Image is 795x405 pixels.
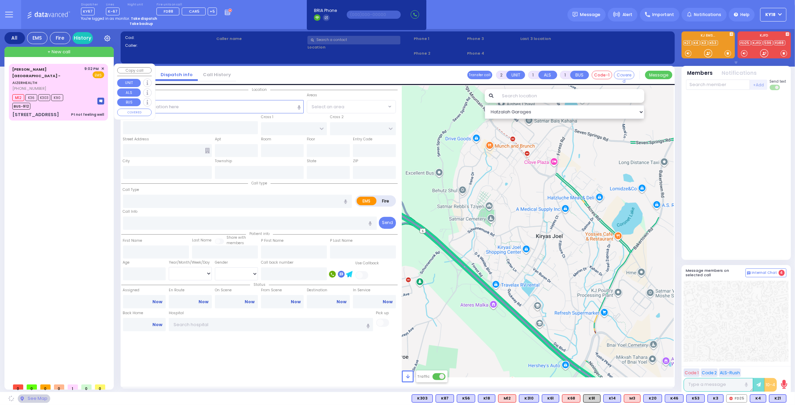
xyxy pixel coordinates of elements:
div: See map [18,394,50,403]
span: Help [740,12,750,18]
input: Search member [686,80,750,90]
div: BLS [769,394,786,403]
label: Cross 2 [330,114,344,120]
img: comment-alt.png [747,271,751,275]
div: K14 [603,394,621,403]
a: Now [383,299,393,305]
div: EMS [27,32,47,44]
span: 0 [81,385,92,390]
span: K36 [25,94,37,101]
div: BLS [457,394,475,403]
div: K68 [562,394,580,403]
div: K56 [457,394,475,403]
span: [PERSON_NAME][GEOGRAPHIC_DATA] - [12,67,60,79]
label: Dispatcher [81,3,98,7]
label: P First Name [261,238,284,243]
div: K61 [542,394,559,403]
label: Call back number [261,260,293,265]
input: Search location here [123,100,304,113]
button: Code 1 [684,368,700,377]
span: members [227,240,244,246]
span: BRIA Phone [314,8,337,14]
label: Use Callback [355,261,379,266]
label: KJFD [738,34,791,39]
span: +5 [210,9,215,14]
div: K303 [412,394,433,403]
div: ALS [562,394,580,403]
div: BLS [665,394,684,403]
a: K21 [683,40,692,45]
label: First Name [123,238,142,243]
div: K46 [665,394,684,403]
label: Cad: [125,35,214,41]
a: Call History [198,71,236,78]
span: + New call [47,48,70,55]
a: Now [245,299,255,305]
span: 0 [40,385,51,390]
button: ALS-Rush [719,368,741,377]
label: Room [261,137,271,142]
label: Fire [376,197,395,205]
div: ALS [624,394,641,403]
label: Street Address [123,137,149,142]
span: Phone 2 [414,51,465,56]
span: K303 [38,94,50,101]
strong: Take dispatch [131,16,157,21]
button: ALS [117,88,141,97]
label: State [307,158,316,164]
span: Call type [248,181,271,186]
span: 0 [27,385,37,390]
span: KY67 [81,8,95,15]
label: Hospital [169,310,184,316]
button: BUS [570,71,589,79]
span: Notifications [694,12,721,18]
button: Send [379,217,396,229]
a: Now [291,299,301,305]
button: UNIT [506,71,525,79]
span: Phone 3 [467,36,518,42]
span: Status [250,282,269,287]
button: KY18 [760,8,786,22]
label: Lines [106,3,120,7]
div: Pt not feeling well [71,112,104,117]
img: Logo [27,10,72,19]
a: AIZERHEALTH [12,67,60,85]
button: Covered [614,71,634,79]
input: Search a contact [307,36,400,44]
span: FD88 [164,9,173,14]
div: [STREET_ADDRESS] [12,111,59,118]
img: message.svg [573,12,578,17]
div: BLS [412,394,433,403]
div: K91 [583,394,601,403]
label: Areas [307,93,317,98]
label: Entry Code [353,137,372,142]
img: message-box.svg [97,98,104,104]
span: [PHONE_NUMBER] [12,86,46,91]
span: Send text [770,79,786,84]
label: EMS [357,197,376,205]
label: Call Info [123,209,138,214]
div: K87 [436,394,454,403]
div: K310 [519,394,539,403]
div: FD25 [726,394,747,403]
button: BUS [117,98,141,107]
input: Search location [498,89,644,103]
div: K21 [769,394,786,403]
button: Code-1 [592,71,612,79]
label: En Route [169,288,212,293]
button: Notifications [722,69,757,77]
a: Now [152,322,162,328]
span: 0 [95,385,105,390]
div: BLS [686,394,705,403]
a: Dispatch info [155,71,198,78]
label: Fire units on call [156,3,217,7]
div: BLS [750,394,766,403]
label: Call Type [123,187,139,193]
button: Message [645,71,672,79]
button: COVERED [117,109,152,116]
span: Other building occupants [205,148,210,153]
span: You're logged in as monitor. [81,16,130,21]
label: Location [307,44,412,50]
span: KY18 [766,12,776,18]
span: ✕ [101,66,104,72]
